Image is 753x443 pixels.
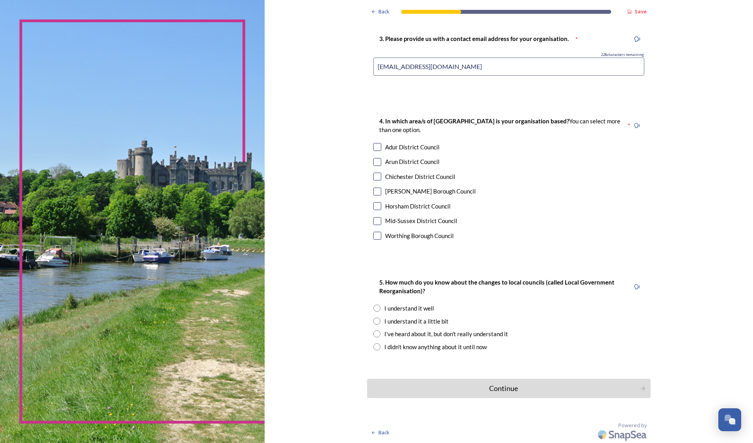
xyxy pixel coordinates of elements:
[634,8,647,15] strong: Save
[601,52,644,58] span: 228 characters remaining
[385,231,454,240] div: Worthing Borough Council
[379,35,569,42] strong: 3. Please provide us with a contact email address for your organisation.
[378,8,389,15] span: Back
[384,329,508,339] div: I've heard about it, but don't really understand it
[367,379,651,398] button: Continue
[385,157,440,166] div: Arun District Council
[384,317,449,326] div: I understand it a little bit
[384,342,487,352] div: I didn't know anything about it until now
[379,117,569,125] strong: 4. In which area/s of [GEOGRAPHIC_DATA] is your organisation based?
[371,383,636,394] div: Continue
[379,117,621,134] p: You can select more than one option.
[378,429,389,436] span: Back
[385,172,455,181] div: Chichester District Council
[385,216,457,225] div: Mid-Sussex District Council
[385,187,476,196] div: [PERSON_NAME] Borough Council
[385,143,440,152] div: Adur District Council
[718,408,741,431] button: Open Chat
[384,304,434,313] div: I understand it well
[385,202,451,211] div: Horsham District Council
[379,279,616,294] strong: 5. How much do you know about the changes to local councils (called Local Government Reorganisati...
[618,422,647,429] span: Powered by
